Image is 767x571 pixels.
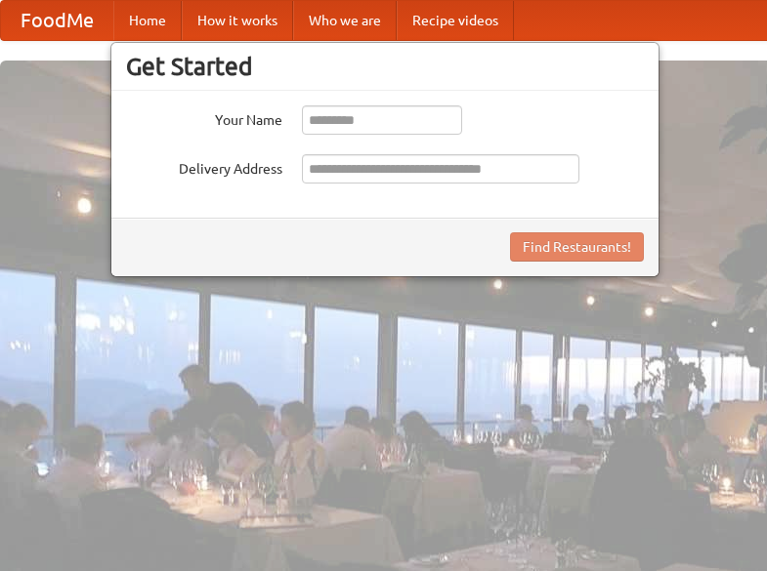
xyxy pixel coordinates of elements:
[126,154,282,179] label: Delivery Address
[126,105,282,130] label: Your Name
[397,1,514,40] a: Recipe videos
[293,1,397,40] a: Who we are
[126,52,644,81] h3: Get Started
[182,1,293,40] a: How it works
[1,1,113,40] a: FoodMe
[113,1,182,40] a: Home
[510,232,644,262] button: Find Restaurants!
